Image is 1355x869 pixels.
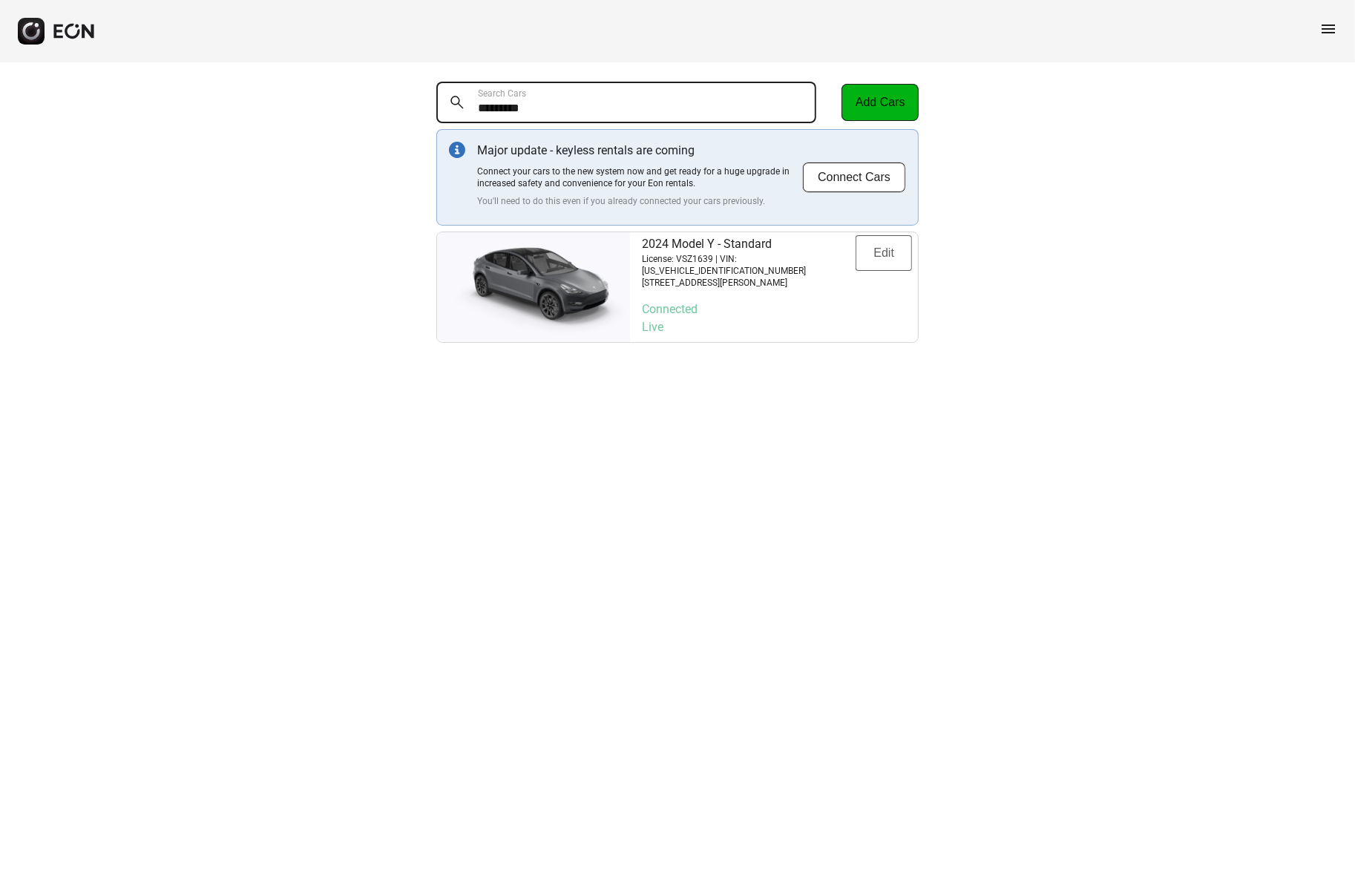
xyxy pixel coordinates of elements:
button: Edit [856,235,912,271]
p: License: VSZ1639 | VIN: [US_VEHICLE_IDENTIFICATION_NUMBER] [642,253,856,277]
p: [STREET_ADDRESS][PERSON_NAME] [642,277,856,289]
button: Add Cars [841,84,919,121]
label: Search Cars [478,88,526,99]
p: 2024 Model Y - Standard [642,235,856,253]
p: Live [642,318,912,336]
span: menu [1319,20,1337,38]
p: Major update - keyless rentals are coming [477,142,802,160]
img: info [449,142,465,158]
img: car [437,239,630,335]
button: Connect Cars [802,162,906,193]
p: Connect your cars to the new system now and get ready for a huge upgrade in increased safety and ... [477,165,802,189]
p: Connected [642,301,912,318]
p: You'll need to do this even if you already connected your cars previously. [477,195,802,207]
